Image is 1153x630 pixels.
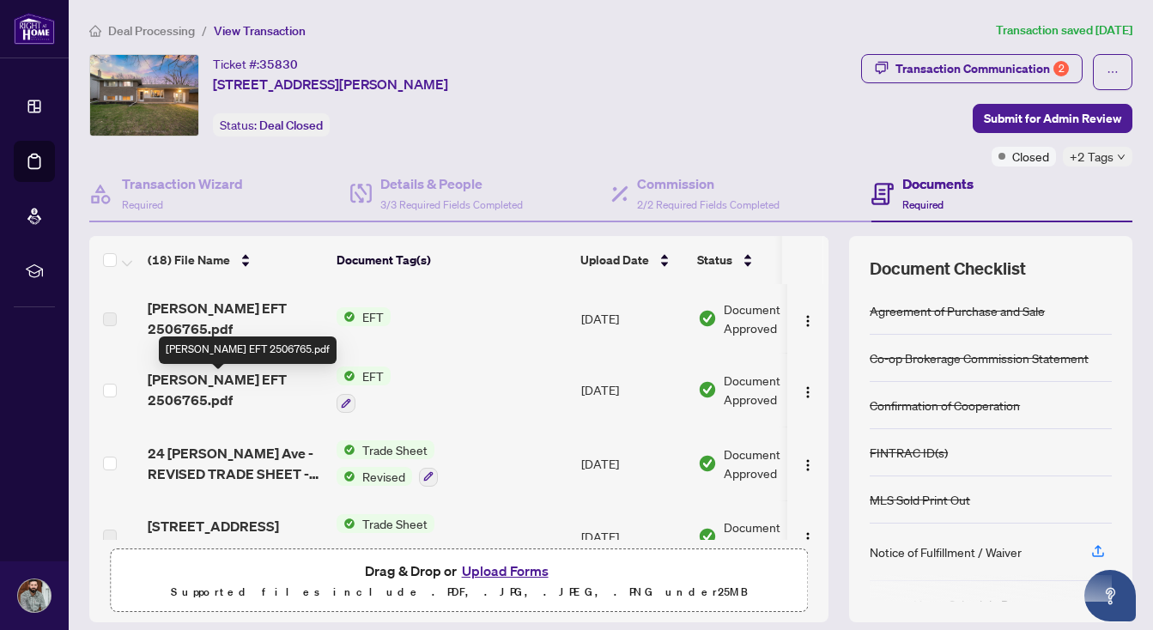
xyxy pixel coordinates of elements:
[870,257,1026,281] span: Document Checklist
[698,380,717,399] img: Document Status
[895,55,1069,82] div: Transaction Communication
[902,173,974,194] h4: Documents
[690,236,836,284] th: Status
[724,371,830,409] span: Document Approved
[355,514,434,533] span: Trade Sheet
[870,490,970,509] div: MLS Sold Print Out
[574,284,691,353] td: [DATE]
[121,582,797,603] p: Supported files include .PDF, .JPG, .JPEG, .PNG under 25 MB
[457,560,554,582] button: Upload Forms
[148,369,323,410] span: [PERSON_NAME] EFT 2506765.pdf
[18,579,51,612] img: Profile Icon
[574,427,691,500] td: [DATE]
[984,105,1121,132] span: Submit for Admin Review
[355,467,412,486] span: Revised
[122,198,163,211] span: Required
[1070,147,1114,167] span: +2 Tags
[148,298,323,339] span: [PERSON_NAME] EFT 2506765.pdf
[794,523,822,550] button: Logo
[870,396,1020,415] div: Confirmation of Cooperation
[214,23,306,39] span: View Transaction
[380,198,523,211] span: 3/3 Required Fields Completed
[337,440,438,487] button: Status IconTrade SheetStatus IconRevised
[259,57,298,72] span: 35830
[111,549,807,613] span: Drag & Drop orUpload FormsSupported files include .PDF, .JPG, .JPEG, .PNG under25MB
[724,445,830,482] span: Document Approved
[801,385,815,399] img: Logo
[141,236,330,284] th: (18) File Name
[870,443,948,462] div: FINTRAC ID(s)
[973,104,1132,133] button: Submit for Admin Review
[1012,147,1049,166] span: Closed
[902,198,944,211] span: Required
[801,458,815,472] img: Logo
[380,173,523,194] h4: Details & People
[870,348,1089,367] div: Co-op Brokerage Commission Statement
[870,542,1022,561] div: Notice of Fulfillment / Waiver
[337,366,355,385] img: Status Icon
[870,301,1045,320] div: Agreement of Purchase and Sale
[355,366,391,385] span: EFT
[355,540,412,559] span: Revised
[573,236,690,284] th: Upload Date
[698,454,717,473] img: Document Status
[574,353,691,427] td: [DATE]
[337,307,391,326] button: Status IconEFT
[794,450,822,477] button: Logo
[337,514,355,533] img: Status Icon
[89,25,101,37] span: home
[90,55,198,136] img: IMG-S12118118_1.jpg
[580,251,649,270] span: Upload Date
[213,74,448,94] span: [STREET_ADDRESS][PERSON_NAME]
[698,309,717,328] img: Document Status
[794,305,822,332] button: Logo
[213,113,330,136] div: Status:
[337,514,434,559] button: Status IconTrade SheetStatus IconRevised
[996,21,1132,40] article: Transaction saved [DATE]
[148,443,323,484] span: 24 [PERSON_NAME] Ave - REVISED TRADE SHEET - [PERSON_NAME].pdf
[337,307,355,326] img: Status Icon
[337,366,391,413] button: Status IconEFT
[1117,153,1126,161] span: down
[637,173,780,194] h4: Commission
[574,500,691,572] td: [DATE]
[1053,61,1069,76] div: 2
[259,118,323,133] span: Deal Closed
[337,440,355,459] img: Status Icon
[159,336,337,364] div: [PERSON_NAME] EFT 2506765.pdf
[148,251,230,270] span: (18) File Name
[724,518,830,555] span: Document Approved
[1107,66,1119,78] span: ellipsis
[724,300,830,337] span: Document Approved
[365,560,554,582] span: Drag & Drop or
[202,21,207,40] li: /
[108,23,195,39] span: Deal Processing
[14,13,55,45] img: logo
[330,236,573,284] th: Document Tag(s)
[337,540,355,559] img: Status Icon
[148,516,323,557] span: [STREET_ADDRESS][PERSON_NAME] - REVISED TRADE SHEET - [PERSON_NAME].pdf
[801,314,815,328] img: Logo
[697,251,732,270] span: Status
[861,54,1083,83] button: Transaction Communication2
[637,198,780,211] span: 2/2 Required Fields Completed
[801,531,815,545] img: Logo
[337,467,355,486] img: Status Icon
[355,307,391,326] span: EFT
[122,173,243,194] h4: Transaction Wizard
[1084,570,1136,621] button: Open asap
[213,54,298,74] div: Ticket #:
[794,376,822,403] button: Logo
[355,440,434,459] span: Trade Sheet
[698,527,717,546] img: Document Status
